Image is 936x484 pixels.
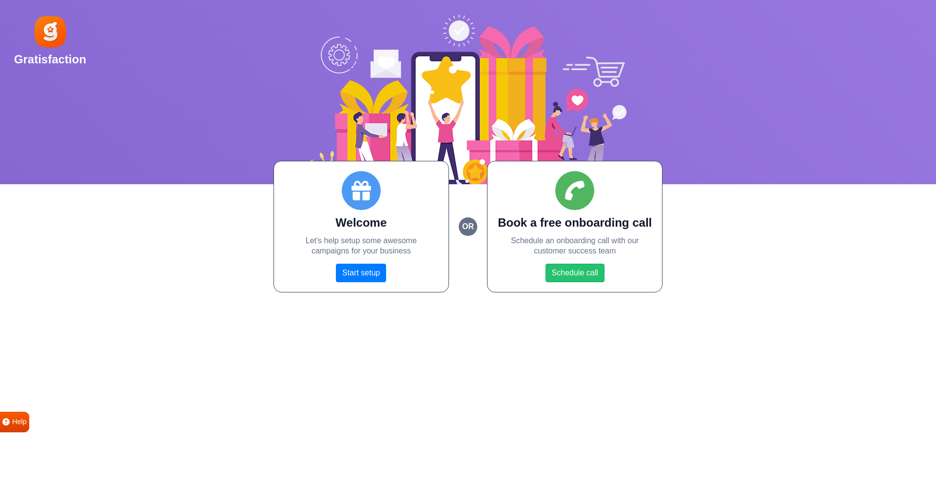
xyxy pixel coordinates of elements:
[546,264,604,282] a: Schedule call
[284,216,439,230] h2: Welcome
[497,236,652,256] p: Schedule an onboarding call with our customer success team
[310,15,626,184] img: Social Boost
[284,236,439,256] p: Let's help setup some awesome campaigns for your business
[33,14,68,49] img: Gratisfaction
[14,53,86,67] h2: Gratisfaction
[459,217,477,236] small: or
[12,417,27,427] span: Help
[895,443,936,484] iframe: LiveChat chat widget
[336,264,386,282] a: Start setup
[497,216,652,230] h2: Book a free onboarding call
